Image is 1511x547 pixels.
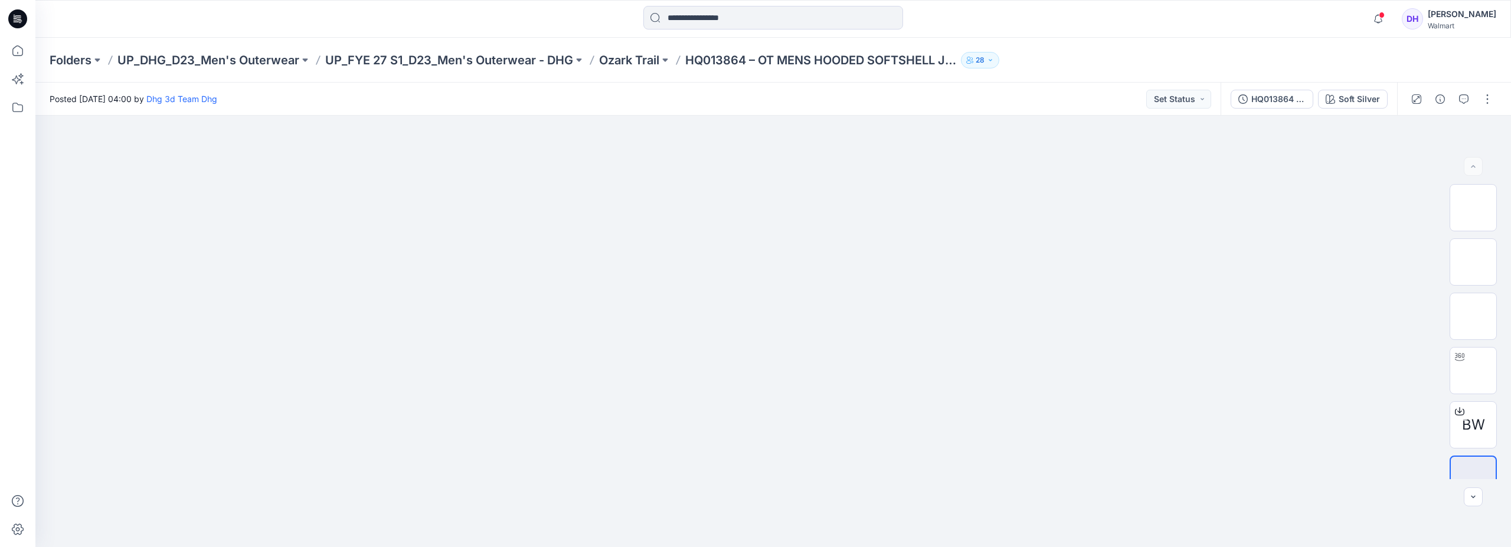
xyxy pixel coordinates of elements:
[1431,90,1450,109] button: Details
[50,93,217,105] span: Posted [DATE] 04:00 by
[599,52,659,68] a: Ozark Trail
[976,54,985,67] p: 28
[1318,90,1388,109] button: Soft Silver
[1428,7,1496,21] div: [PERSON_NAME]
[325,52,573,68] a: UP_FYE 27 S1_D23_Men's Outerwear - DHG
[1231,90,1313,109] button: HQ013864 – OT MENS HOODED SOFTSHELL JKT
[146,94,217,104] a: Dhg 3d Team Dhg
[1339,93,1380,106] div: Soft Silver
[1402,8,1423,30] div: DH
[685,52,956,68] p: HQ013864 – OT MENS HOODED SOFTSHELL JKT
[961,52,999,68] button: 28
[1428,21,1496,30] div: Walmart
[50,52,91,68] a: Folders
[117,52,299,68] a: UP_DHG_D23_Men's Outerwear
[1251,93,1306,106] div: HQ013864 – OT MENS HOODED SOFTSHELL JKT
[1462,414,1485,435] span: BW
